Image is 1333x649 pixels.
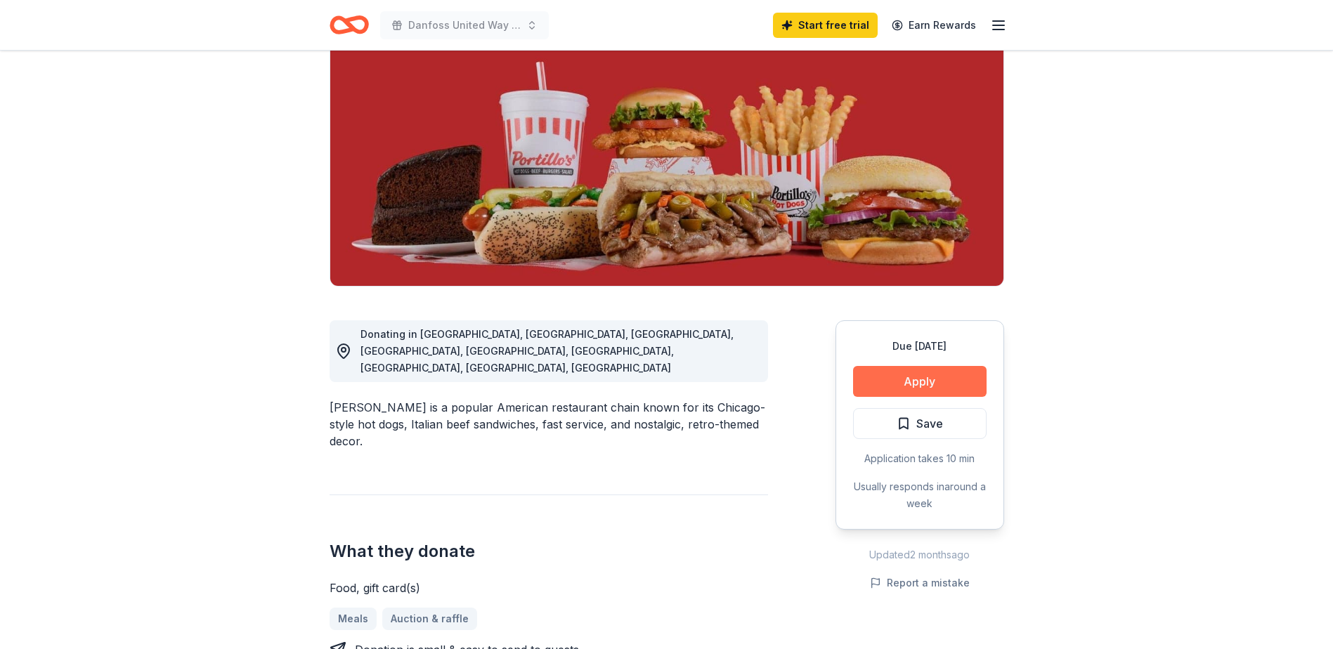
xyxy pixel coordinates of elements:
a: Start free trial [773,13,878,38]
button: Danfoss United Way Campaign Week Raffle [380,11,549,39]
span: Danfoss United Way Campaign Week Raffle [408,17,521,34]
div: Updated 2 months ago [835,546,1004,563]
div: Due [DATE] [853,338,987,355]
div: Application takes 10 min [853,450,987,467]
h2: What they donate [330,540,768,563]
img: Image for Portillo's [330,18,1003,286]
button: Apply [853,366,987,397]
a: Home [330,8,369,41]
a: Earn Rewards [883,13,984,38]
div: Food, gift card(s) [330,579,768,596]
a: Auction & raffle [382,608,477,630]
button: Report a mistake [870,575,970,591]
span: Donating in [GEOGRAPHIC_DATA], [GEOGRAPHIC_DATA], [GEOGRAPHIC_DATA], [GEOGRAPHIC_DATA], [GEOGRAPH... [360,328,734,374]
div: [PERSON_NAME] is a popular American restaurant chain known for its Chicago-style hot dogs, Italia... [330,399,768,450]
a: Meals [330,608,377,630]
div: Usually responds in around a week [853,478,987,512]
span: Save [916,414,943,433]
button: Save [853,408,987,439]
